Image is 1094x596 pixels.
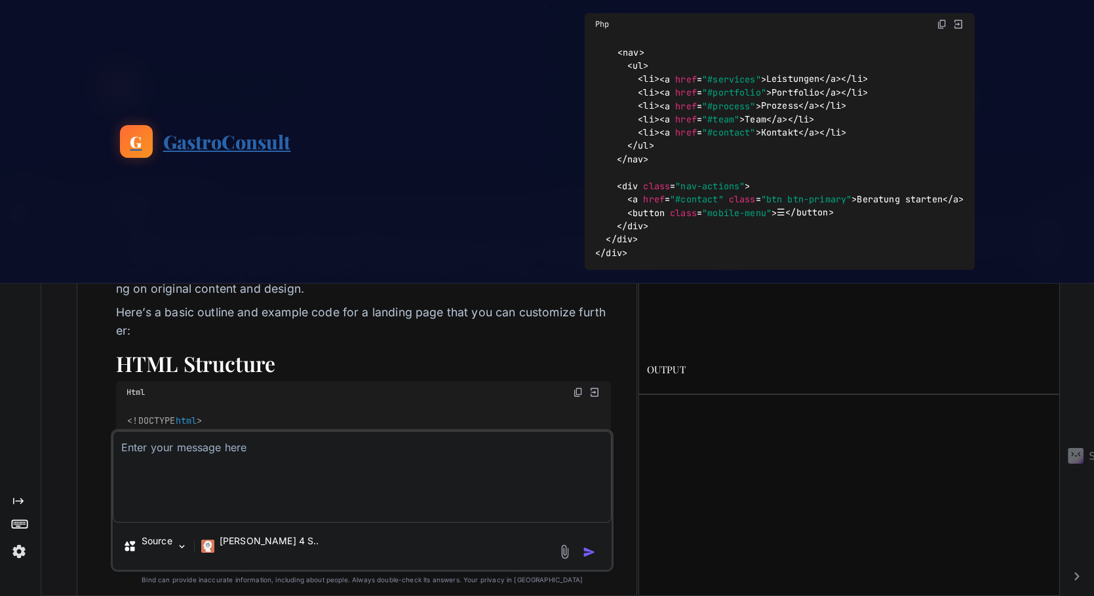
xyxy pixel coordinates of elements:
span: < = = > [627,193,857,205]
span: Leistungen Portfolio Prozess Team Kontakt Beratung starten ☰ [595,47,964,259]
span: </ > [617,220,649,232]
span: a [633,193,638,205]
span: </ > [617,153,649,165]
span: div [622,180,638,192]
span: button [633,207,665,219]
span: </ > [606,233,638,245]
span: < > [617,47,644,58]
img: Open in Browser [589,386,600,398]
img: icon [583,546,596,559]
span: html [132,428,153,439]
span: div [627,220,643,232]
span: ul [633,60,643,71]
p: Bind can provide inaccurate information, including about people. Always double-check its answers.... [111,574,614,585]
span: < = > [127,428,212,439]
span: nav [627,153,643,165]
span: < = > [627,207,777,219]
span: lang [159,428,180,439]
img: Claude 4 Sonnet [201,540,214,553]
a: G GastroConsult [120,125,291,158]
img: settings [8,540,30,563]
img: copy [573,387,583,398]
p: Source [142,534,172,548]
img: Pick Models [176,541,187,552]
p: Here’s a basic outline and example code for a landing page that you can customize further: [116,303,612,340]
span: <!DOCTYPE > [127,415,202,426]
span: Html [127,387,146,398]
span: "de" [186,428,207,439]
img: attachment [557,544,572,559]
h2: OUTPUT [639,356,1059,383]
span: div [617,233,633,245]
h3: HTML Structure [116,351,612,376]
span: < > [627,60,649,71]
span: div [606,247,621,259]
span: nav [623,47,638,58]
span: </ > [595,247,627,259]
div: G [120,125,153,158]
span: </ > [627,140,654,152]
span: html [176,415,197,426]
span: GastroConsult [163,126,291,157]
span: < = > [617,180,751,192]
p: [PERSON_NAME] 4 S.. [220,534,319,548]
